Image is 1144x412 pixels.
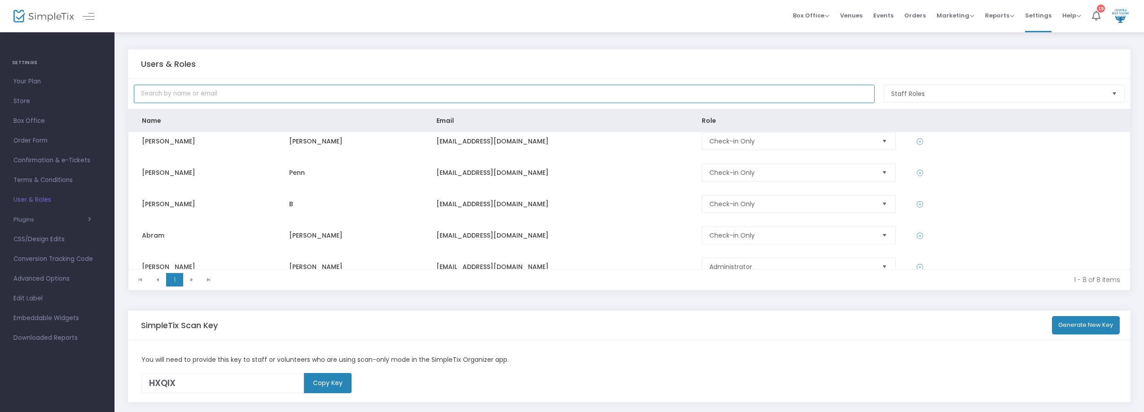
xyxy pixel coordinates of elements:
span: Orders [904,4,926,27]
span: Advanced Options [13,273,101,285]
span: Order Form [13,135,101,147]
td: [EMAIL_ADDRESS][DOMAIN_NAME] [423,251,688,282]
span: Marketing [937,11,974,20]
td: [PERSON_NAME] [276,220,423,251]
td: [PERSON_NAME] [128,157,276,188]
h4: SETTINGS [12,54,102,72]
td: Abram [128,220,276,251]
input: Search by name or email [134,85,875,103]
span: Check-in Only [709,231,874,240]
span: Help [1062,11,1081,20]
td: [PERSON_NAME] [128,251,276,282]
td: B [276,188,423,220]
td: [EMAIL_ADDRESS][DOMAIN_NAME] [423,157,688,188]
span: Check-in Only [709,199,874,208]
button: Select [878,133,891,150]
td: [PERSON_NAME] [276,126,423,157]
span: Page 1 [166,273,183,286]
span: CSS/Design Edits [13,234,101,245]
span: User & Roles [13,194,101,206]
span: Edit Label [13,293,101,304]
span: Administrator [709,262,874,271]
m-button: Copy Key [304,373,352,393]
h5: SimpleTix Scan Key [141,321,218,330]
button: Plugins [13,216,91,223]
span: Staff Roles [891,89,1104,98]
h5: Users & Roles [141,59,196,69]
button: Select [1108,85,1121,102]
span: Embeddable Widgets [13,312,101,324]
td: Penn [276,157,423,188]
td: [EMAIL_ADDRESS][DOMAIN_NAME] [423,220,688,251]
div: You will need to provide this key to staff or volunteers who are using scan-only mode in the Simp... [137,355,1122,364]
td: [PERSON_NAME] [128,126,276,157]
span: Store [13,95,101,107]
button: Select [878,195,891,213]
button: Select [878,258,891,275]
th: Name [128,109,276,132]
td: [EMAIL_ADDRESS][DOMAIN_NAME] [423,126,688,157]
button: Select [878,227,891,244]
kendo-pager-info: 1 - 8 of 8 items [224,275,1120,284]
div: Data table [128,109,1130,269]
td: [EMAIL_ADDRESS][DOMAIN_NAME] [423,188,688,220]
span: Check-in Only [709,168,874,177]
span: Settings [1025,4,1052,27]
th: Email [423,109,688,132]
div: 19 [1097,4,1105,13]
button: Select [878,164,891,181]
span: Downloaded Reports [13,332,101,344]
span: Events [873,4,893,27]
span: Terms & Conditions [13,174,101,186]
span: Venues [840,4,862,27]
td: [PERSON_NAME] [128,188,276,220]
span: Conversion Tracking Code [13,253,101,265]
span: Reports [985,11,1014,20]
span: Box Office [793,11,829,20]
span: Confirmation & e-Tickets [13,155,101,166]
td: [PERSON_NAME] [276,251,423,282]
span: Your Plan [13,76,101,87]
span: Box Office [13,115,101,127]
button: Generate New Key [1052,316,1120,334]
th: Role [688,109,909,132]
span: Check-in Only [709,137,874,146]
